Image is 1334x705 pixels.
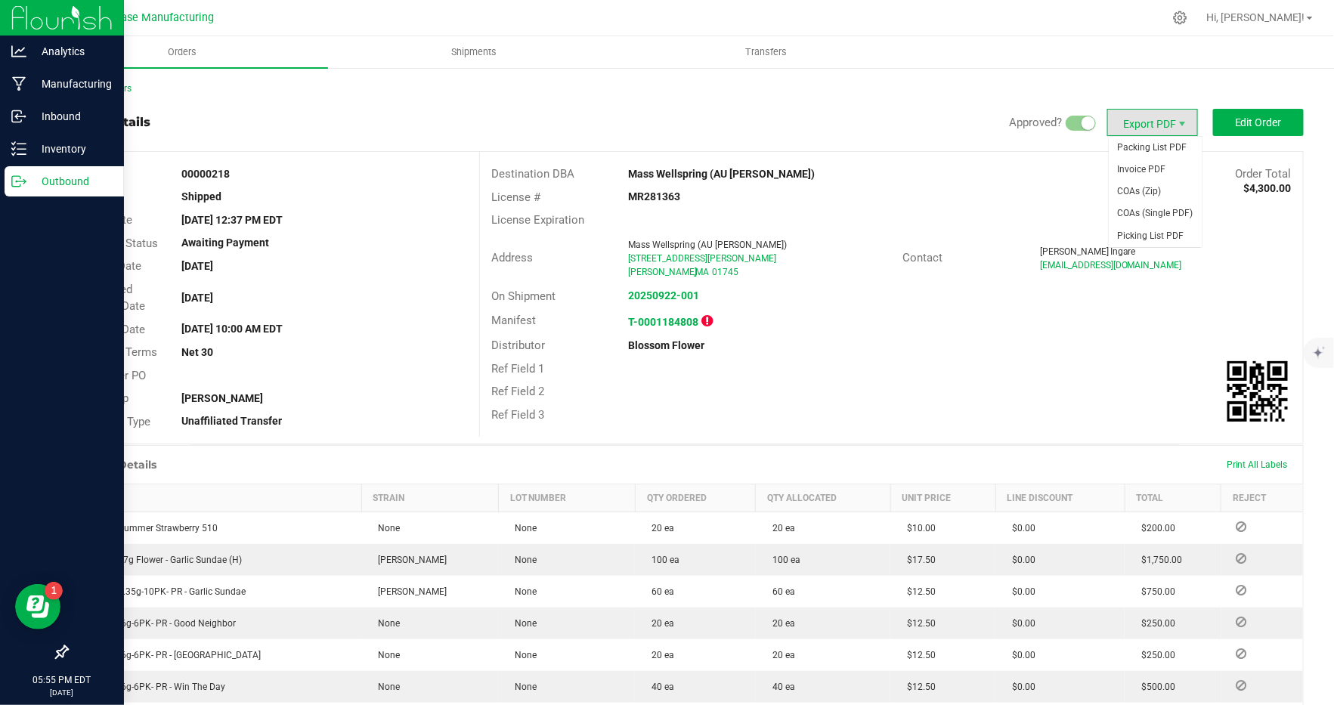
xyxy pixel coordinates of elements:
th: Strain [361,484,498,512]
th: Item [68,484,362,512]
span: [PERSON_NAME] [370,555,447,565]
span: None [507,586,537,597]
span: None [370,618,400,629]
span: Ingare [1110,246,1136,257]
th: Qty Allocated [756,484,890,512]
img: Scan me! [1227,361,1288,422]
span: $0.00 [1004,586,1035,597]
strong: MR281363 [628,190,680,203]
span: $200.00 [1134,523,1175,533]
span: Order Total [1236,167,1292,181]
span: $0.00 [1004,555,1035,565]
th: Total [1125,484,1221,512]
span: Print All Labels [1227,459,1288,470]
span: [STREET_ADDRESS][PERSON_NAME] [628,253,776,264]
a: Orders [36,36,328,68]
span: Destination DBA [491,167,574,181]
span: Hi, [PERSON_NAME]! [1207,11,1305,23]
span: 20 ea [765,650,795,660]
th: Unit Price [890,484,995,512]
span: $12.50 [899,650,936,660]
span: License # [491,190,540,204]
span: Reject Inventory [1230,522,1253,531]
span: None [507,682,537,692]
div: Manage settings [1171,11,1190,25]
strong: T-0001184808 [628,316,698,328]
strong: [DATE] [181,260,213,272]
span: Edit Order [1235,116,1282,128]
p: Analytics [26,42,117,60]
span: License Expiration [491,213,584,227]
span: Country Summer Strawberry 510 [77,523,218,533]
a: Transfers [621,36,912,68]
span: $250.00 [1134,650,1175,660]
span: 100 ea [644,555,679,565]
span: None [370,650,400,660]
span: Invoice PDF [1109,159,1202,181]
span: $10.00 [899,523,936,533]
p: Inventory [26,140,117,158]
li: Packing List PDF [1109,137,1202,159]
li: COAs (Zip) [1109,181,1202,203]
span: , [694,267,695,277]
span: None [507,555,537,565]
span: 01745 [712,267,738,277]
span: $250.00 [1134,618,1175,629]
inline-svg: Inventory [11,141,26,156]
span: Transfers [725,45,807,59]
span: [PERSON_NAME] [1040,246,1109,257]
p: Inbound [26,107,117,125]
strong: Mass Wellspring (AU [PERSON_NAME]) [628,168,815,180]
span: Country .6g-6PK- PR - Good Neighbor [77,618,237,629]
strong: [PERSON_NAME] [181,392,263,404]
p: 05:55 PM EDT [7,673,117,687]
span: 20 ea [644,523,674,533]
strong: $4,300.00 [1244,182,1292,194]
span: Orders [147,45,217,59]
span: Starbase Manufacturing [94,11,214,24]
li: Picking List PDF [1109,225,1202,247]
span: Export PDF [1107,109,1198,136]
li: COAs (Single PDF) [1109,203,1202,224]
a: Shipments [328,36,620,68]
span: Distributor [491,339,545,352]
span: Ref Field 3 [491,408,544,422]
strong: [DATE] [181,292,213,304]
span: OUT OF SYNC! [701,313,713,329]
span: [PERSON_NAME] [628,267,697,277]
span: On Shipment [491,289,556,303]
th: Reject [1221,484,1303,512]
inline-svg: Inbound [11,109,26,124]
inline-svg: Outbound [11,174,26,189]
span: $0.00 [1004,618,1035,629]
strong: Shipped [181,190,221,203]
strong: 20250922-001 [628,289,699,301]
span: MA [695,267,709,277]
span: 20 ea [765,618,795,629]
span: 60 ea [765,586,795,597]
span: $750.00 [1134,586,1175,597]
span: Vacation 7g Flower - Garlic Sundae (H) [77,555,243,565]
inline-svg: Manufacturing [11,76,26,91]
span: None [507,618,537,629]
span: Shipments [431,45,517,59]
span: 40 ea [765,682,795,692]
span: Contact [902,251,942,264]
span: $0.00 [1004,650,1035,660]
span: Reject Inventory [1230,554,1253,563]
inline-svg: Analytics [11,44,26,59]
span: [EMAIL_ADDRESS][DOMAIN_NAME] [1040,260,1182,271]
span: 20 ea [644,618,674,629]
iframe: Resource center unread badge [45,582,63,600]
iframe: Resource center [15,584,60,629]
p: [DATE] [7,687,117,698]
span: $12.50 [899,682,936,692]
span: $12.50 [899,586,936,597]
span: Vacation .35g-10PK- PR - Garlic Sundae [77,586,246,597]
th: Qty Ordered [635,484,755,512]
th: Line Discount [995,484,1125,512]
span: None [370,523,400,533]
